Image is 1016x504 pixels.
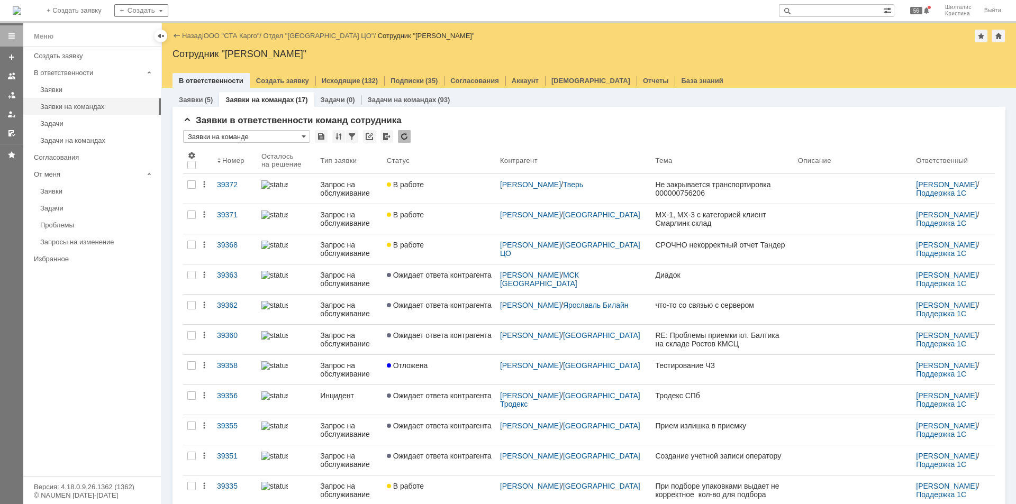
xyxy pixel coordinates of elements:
[500,180,561,189] a: [PERSON_NAME]
[316,385,382,415] a: Инцидент
[222,157,244,164] div: Номер
[910,7,922,14] span: 56
[30,149,159,166] a: Согласования
[36,115,159,132] a: Задачи
[798,157,831,164] div: Описание
[655,301,789,309] div: что-то со связью с сервером
[40,120,155,127] div: Задачи
[217,361,253,370] div: 39358
[916,482,977,490] a: [PERSON_NAME]
[387,482,424,490] span: В работе
[387,157,410,164] div: Статус
[551,77,630,85] a: [DEMOGRAPHIC_DATA]
[36,81,159,98] a: Заявки
[500,301,647,309] div: /
[320,331,378,348] div: Запрос на обслуживание
[225,96,294,104] a: Заявки на командах
[916,157,968,164] div: Ответственный
[500,482,647,490] div: /
[213,264,257,294] a: 39363
[217,331,253,340] div: 39360
[34,69,143,77] div: В ответственности
[261,210,288,219] img: statusbar-100 (1).png
[264,32,374,40] a: Отдел "[GEOGRAPHIC_DATA] ЦО"
[200,452,208,460] div: Действия
[217,180,253,189] div: 39372
[217,421,253,430] div: 39355
[204,96,213,104] div: (5)
[916,452,991,469] div: /
[200,482,208,490] div: Действия
[916,271,977,279] a: [PERSON_NAME]
[651,355,793,384] a: Тестирование ЧЗ
[500,421,647,430] div: /
[651,415,793,445] a: Прием излишка в приемку
[450,77,499,85] a: Согласования
[261,391,288,400] img: statusbar-100 (1).png
[316,174,382,204] a: Запрос на обслуживание
[261,152,303,168] div: Осталось на решение
[500,241,642,258] a: [GEOGRAPHIC_DATA] ЦО
[36,98,159,115] a: Заявки на командах
[183,115,402,125] span: Заявки в ответственности команд сотрудника
[202,31,203,39] div: |
[496,147,651,174] th: Контрагент
[651,385,793,415] a: Тродекс СПб
[257,264,316,294] a: statusbar-100 (1).png
[40,136,155,144] div: Задачи на командах
[217,482,253,490] div: 39335
[36,234,159,250] a: Запросы на изменение
[322,77,360,85] a: Исходящие
[916,421,991,438] div: /
[217,452,253,460] div: 39351
[916,241,991,258] div: /
[945,11,972,17] span: Кристина
[916,219,966,227] a: Поддержка 1С
[500,157,538,164] div: Контрагент
[316,147,382,174] th: Тип заявки
[40,221,155,229] div: Проблемы
[916,361,977,370] a: [PERSON_NAME]
[383,355,496,384] a: Отложена
[320,271,378,288] div: Запрос на обслуживание
[217,391,253,400] div: 39356
[264,32,378,40] div: /
[368,96,437,104] a: Задачи на командах
[651,147,793,174] th: Тема
[347,96,355,104] div: (0)
[320,482,378,499] div: Запрос на обслуживание
[383,264,496,294] a: Ожидает ответа контрагента
[217,301,253,309] div: 39362
[563,421,640,430] a: [GEOGRAPHIC_DATA]
[655,361,789,370] div: Тестирование ЧЗ
[3,106,20,123] a: Мои заявки
[975,30,987,42] div: Добавить в избранное
[500,421,561,430] a: [PERSON_NAME]
[383,147,496,174] th: Статус
[40,204,155,212] div: Задачи
[34,52,155,60] div: Создать заявку
[256,77,309,85] a: Создать заявку
[500,301,561,309] a: [PERSON_NAME]
[883,5,894,15] span: Расширенный поиск
[316,445,382,475] a: Запрос на обслуживание
[916,361,991,378] div: /
[204,32,260,40] a: ООО "СТА Карго"
[204,32,264,40] div: /
[257,174,316,204] a: statusbar-100 (1).png
[114,4,168,17] div: Создать
[217,271,253,279] div: 39363
[261,482,288,490] img: statusbar-60 (1).png
[257,385,316,415] a: statusbar-100 (1).png
[3,87,20,104] a: Заявки в моей ответственности
[651,295,793,324] a: что-то со связью с сервером
[916,430,966,438] a: Поддержка 1С
[916,189,966,197] a: Поддержка 1С
[500,361,561,370] a: [PERSON_NAME]
[34,492,150,499] div: © NAUMEN [DATE]-[DATE]
[500,452,647,460] div: /
[563,180,583,189] a: Тверь
[320,421,378,438] div: Запрос на обслуживание
[916,391,991,408] div: /
[438,96,450,104] div: (93)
